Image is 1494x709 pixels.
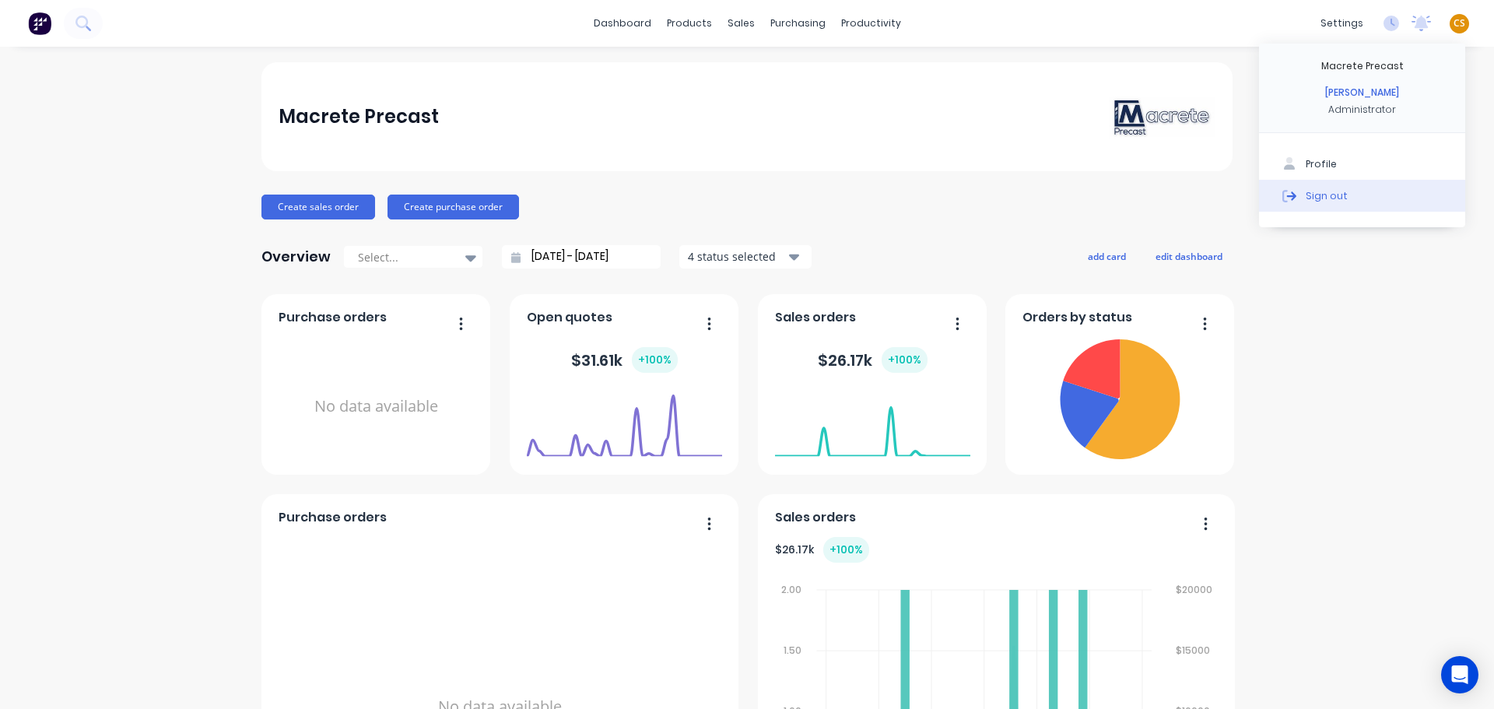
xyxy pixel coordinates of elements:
[261,241,331,272] div: Overview
[882,347,928,373] div: + 100 %
[527,308,612,327] span: Open quotes
[833,12,909,35] div: productivity
[1176,583,1212,596] tspan: $20000
[632,347,678,373] div: + 100 %
[1259,180,1465,211] button: Sign out
[823,537,869,563] div: + 100 %
[1106,93,1215,139] img: Macrete Precast
[1325,86,1399,100] div: [PERSON_NAME]
[659,12,720,35] div: products
[261,195,375,219] button: Create sales order
[1306,188,1348,202] div: Sign out
[1306,157,1337,171] div: Profile
[783,644,801,657] tspan: 1.50
[279,333,474,480] div: No data available
[775,537,869,563] div: $ 26.17k
[279,101,439,132] div: Macrete Precast
[1022,308,1132,327] span: Orders by status
[571,347,678,373] div: $ 31.61k
[1145,246,1233,266] button: edit dashboard
[1321,59,1404,73] div: Macrete Precast
[1328,103,1396,117] div: Administrator
[388,195,519,219] button: Create purchase order
[279,308,387,327] span: Purchase orders
[720,12,763,35] div: sales
[679,245,812,269] button: 4 status selected
[1259,149,1465,180] button: Profile
[1078,246,1136,266] button: add card
[1441,656,1478,693] div: Open Intercom Messenger
[1176,644,1210,657] tspan: $15000
[1454,16,1465,30] span: CS
[763,12,833,35] div: purchasing
[279,508,387,527] span: Purchase orders
[28,12,51,35] img: Factory
[586,12,659,35] a: dashboard
[780,583,801,596] tspan: 2.00
[775,308,856,327] span: Sales orders
[818,347,928,373] div: $ 26.17k
[1313,12,1371,35] div: settings
[688,248,786,265] div: 4 status selected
